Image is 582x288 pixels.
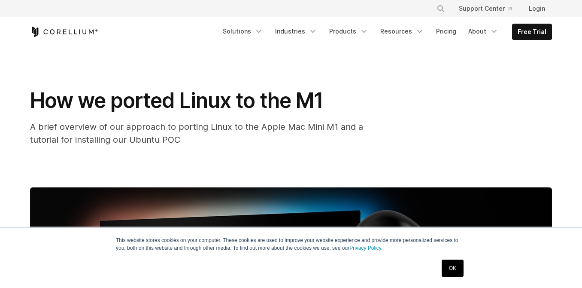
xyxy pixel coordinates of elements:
[522,1,552,16] a: Login
[512,24,552,40] a: Free Trial
[30,27,98,37] a: Corellium Home
[463,24,503,39] a: About
[431,24,461,39] a: Pricing
[218,24,552,40] div: Navigation Menu
[349,245,382,251] a: Privacy Policy.
[375,24,429,39] a: Resources
[30,88,323,113] span: How we ported Linux to the M1
[452,1,518,16] a: Support Center
[270,24,322,39] a: Industries
[324,24,373,39] a: Products
[442,260,464,277] a: OK
[218,24,268,39] a: Solutions
[426,1,552,16] div: Navigation Menu
[433,1,449,16] button: Search
[116,236,466,252] p: This website stores cookies on your computer. These cookies are used to improve your website expe...
[30,122,363,145] span: A brief overview of our approach to porting Linux to the Apple Mac Mini M1 and a tutorial for ins...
